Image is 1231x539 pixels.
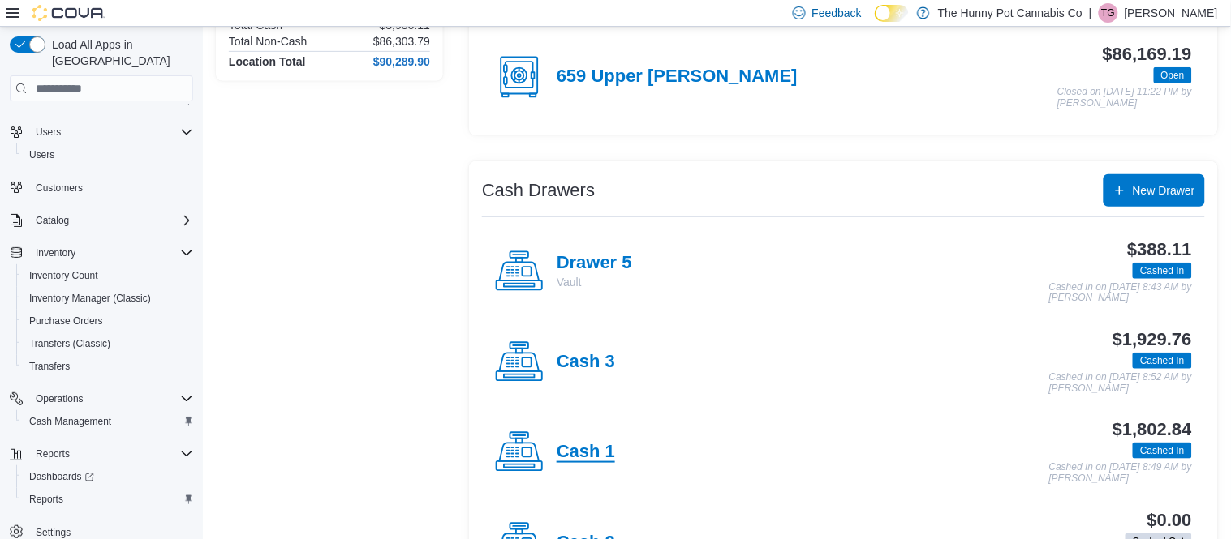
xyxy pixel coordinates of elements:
h3: $1,929.76 [1113,330,1192,349]
span: Catalog [29,211,193,230]
h3: $86,169.19 [1103,45,1192,64]
span: Customers [36,182,83,195]
h4: Cash 1 [557,442,615,463]
span: Reports [36,447,70,460]
span: Dashboards [23,467,193,486]
button: Inventory [3,242,200,264]
span: Inventory Manager (Classic) [23,289,193,308]
div: Tania Gonzalez [1099,3,1118,23]
span: Transfers [29,360,70,373]
span: Operations [36,392,84,405]
a: Purchase Orders [23,311,110,331]
h4: 659 Upper [PERSON_NAME] [557,66,798,88]
h3: $0.00 [1147,511,1192,530]
button: Inventory Count [16,264,200,287]
button: Transfers (Classic) [16,332,200,355]
span: Inventory [36,246,75,259]
input: Dark Mode [875,5,909,22]
span: Cashed In [1133,263,1192,279]
button: Operations [3,387,200,410]
span: Catalog [36,214,69,227]
span: Cashed In [1133,353,1192,369]
span: Purchase Orders [29,314,103,327]
button: Reports [3,443,200,465]
button: Customers [3,176,200,199]
span: Transfers (Classic) [23,334,193,353]
h3: $388.11 [1128,240,1192,259]
a: Transfers [23,357,76,376]
h3: Cash Drawers [482,181,595,200]
span: Open [1154,67,1192,83]
a: Inventory Manager (Classic) [23,289,157,308]
a: Dashboards [23,467,101,486]
span: Cashed In [1140,353,1185,368]
a: Inventory Count [23,266,105,285]
span: Reports [29,444,193,464]
span: Users [23,145,193,165]
a: Customers [29,178,89,198]
span: Inventory Count [29,269,98,282]
span: TG [1102,3,1116,23]
span: Customers [29,178,193,198]
span: Feedback [812,5,862,21]
button: Catalog [29,211,75,230]
a: Reports [23,490,70,509]
h6: Total Non-Cash [229,35,308,48]
button: Users [16,143,200,166]
p: Cashed In on [DATE] 8:49 AM by [PERSON_NAME] [1049,462,1192,484]
p: Vault [557,274,632,290]
button: Users [29,122,67,142]
span: Cashed In [1133,443,1192,459]
button: New Drawer [1104,174,1205,207]
button: Transfers [16,355,200,378]
a: Cash Management [23,412,118,431]
span: Transfers (Classic) [29,337,110,350]
span: Users [29,122,193,142]
span: Transfers [23,357,193,376]
span: Users [36,126,61,139]
button: Inventory Manager (Classic) [16,287,200,310]
a: Transfers (Classic) [23,334,117,353]
button: Reports [16,488,200,511]
p: Cashed In on [DATE] 8:52 AM by [PERSON_NAME] [1049,372,1192,394]
img: Cova [32,5,105,21]
span: Settings [36,526,71,539]
button: Reports [29,444,76,464]
span: Cash Management [29,415,111,428]
a: Users [23,145,61,165]
p: | [1089,3,1092,23]
span: Open [1161,68,1185,83]
h4: Cash 3 [557,352,615,373]
p: $86,303.79 [373,35,430,48]
a: Dashboards [16,465,200,488]
span: Operations [29,389,193,409]
span: Dashboards [29,470,94,483]
h4: Drawer 5 [557,253,632,274]
span: Inventory [29,243,193,263]
span: Load All Apps in [GEOGRAPHIC_DATA] [45,36,193,69]
p: Closed on [DATE] 11:22 PM by [PERSON_NAME] [1057,87,1192,109]
span: Cash Management [23,412,193,431]
span: Purchase Orders [23,311,193,331]
button: Purchase Orders [16,310,200,332]
button: Inventory [29,243,82,263]
span: Reports [29,493,63,506]
span: Inventory Count [23,266,193,285]
button: Cash Management [16,410,200,433]
button: Operations [29,389,90,409]
p: The Hunny Pot Cannabis Co [938,3,1083,23]
button: Users [3,121,200,143]
h3: $1,802.84 [1113,420,1192,439]
span: Cashed In [1140,263,1185,278]
p: [PERSON_NAME] [1125,3,1218,23]
span: Users [29,148,54,161]
span: Cashed In [1140,443,1185,458]
h4: $90,289.90 [373,55,430,68]
p: Cashed In on [DATE] 8:43 AM by [PERSON_NAME] [1049,282,1192,304]
h4: Location Total [229,55,306,68]
button: Catalog [3,209,200,232]
span: New Drawer [1133,182,1195,199]
span: Inventory Manager (Classic) [29,292,151,305]
span: Reports [23,490,193,509]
